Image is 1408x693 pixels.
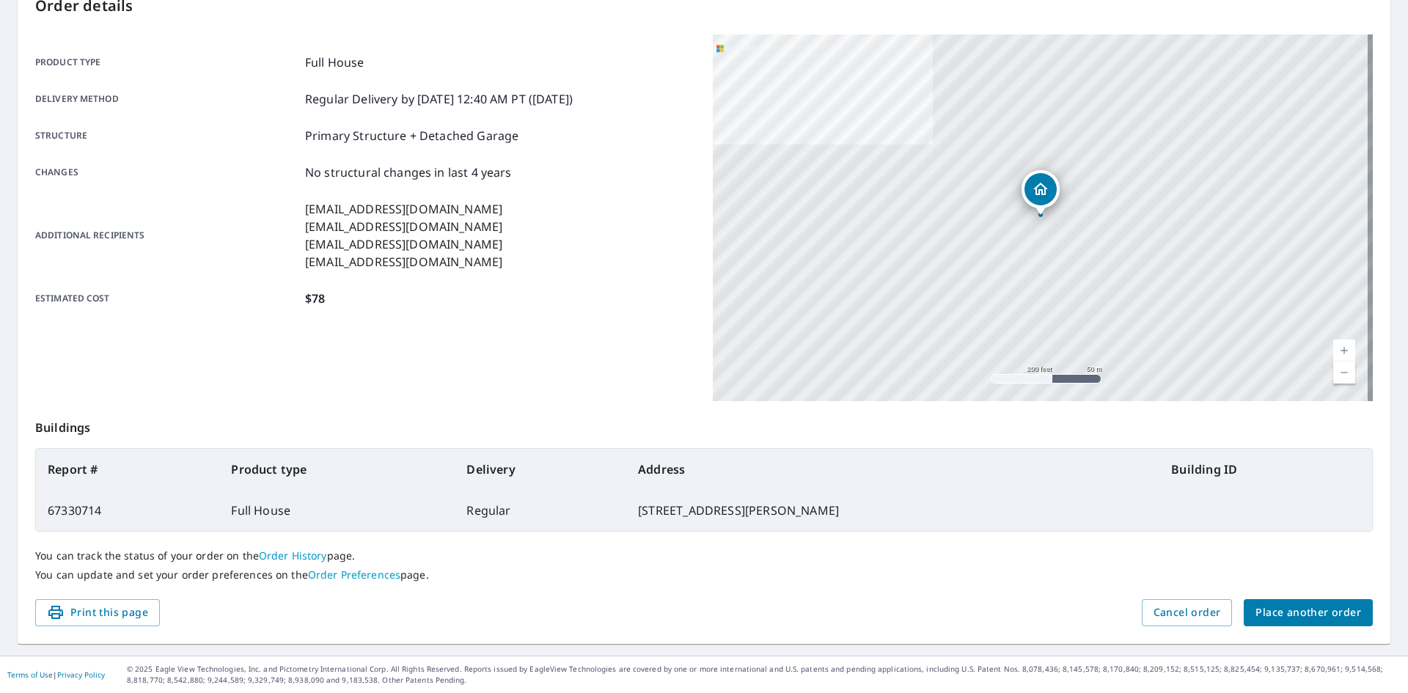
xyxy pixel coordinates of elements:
p: [EMAIL_ADDRESS][DOMAIN_NAME] [305,253,502,271]
span: Place another order [1255,604,1361,622]
th: Delivery [455,449,626,490]
p: $78 [305,290,325,307]
p: Additional recipients [35,200,299,271]
p: | [7,670,105,679]
div: Dropped pin, building 1, Residential property, 35 SHERWOOD HEATH NW CALGARY AB T3R1P4 [1022,170,1060,216]
p: Primary Structure + Detached Garage [305,127,518,144]
td: [STREET_ADDRESS][PERSON_NAME] [626,490,1159,531]
a: Current Level 17, Zoom In [1333,340,1355,362]
th: Product type [219,449,455,490]
p: [EMAIL_ADDRESS][DOMAIN_NAME] [305,235,502,253]
p: No structural changes in last 4 years [305,164,512,181]
p: Structure [35,127,299,144]
a: Privacy Policy [57,670,105,680]
button: Place another order [1244,599,1373,626]
td: Full House [219,490,455,531]
p: Delivery method [35,90,299,108]
p: Estimated cost [35,290,299,307]
a: Order Preferences [308,568,400,582]
p: [EMAIL_ADDRESS][DOMAIN_NAME] [305,218,502,235]
p: Changes [35,164,299,181]
p: Product type [35,54,299,71]
button: Cancel order [1142,599,1233,626]
a: Terms of Use [7,670,53,680]
p: Buildings [35,401,1373,448]
a: Order History [259,549,327,562]
th: Report # [36,449,219,490]
p: [EMAIL_ADDRESS][DOMAIN_NAME] [305,200,502,218]
a: Current Level 17, Zoom Out [1333,362,1355,384]
p: Regular Delivery by [DATE] 12:40 AM PT ([DATE]) [305,90,573,108]
button: Print this page [35,599,160,626]
th: Address [626,449,1159,490]
p: Full House [305,54,364,71]
td: 67330714 [36,490,219,531]
p: You can track the status of your order on the page. [35,549,1373,562]
span: Cancel order [1154,604,1221,622]
p: © 2025 Eagle View Technologies, Inc. and Pictometry International Corp. All Rights Reserved. Repo... [127,664,1401,686]
p: You can update and set your order preferences on the page. [35,568,1373,582]
span: Print this page [47,604,148,622]
th: Building ID [1159,449,1372,490]
td: Regular [455,490,626,531]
